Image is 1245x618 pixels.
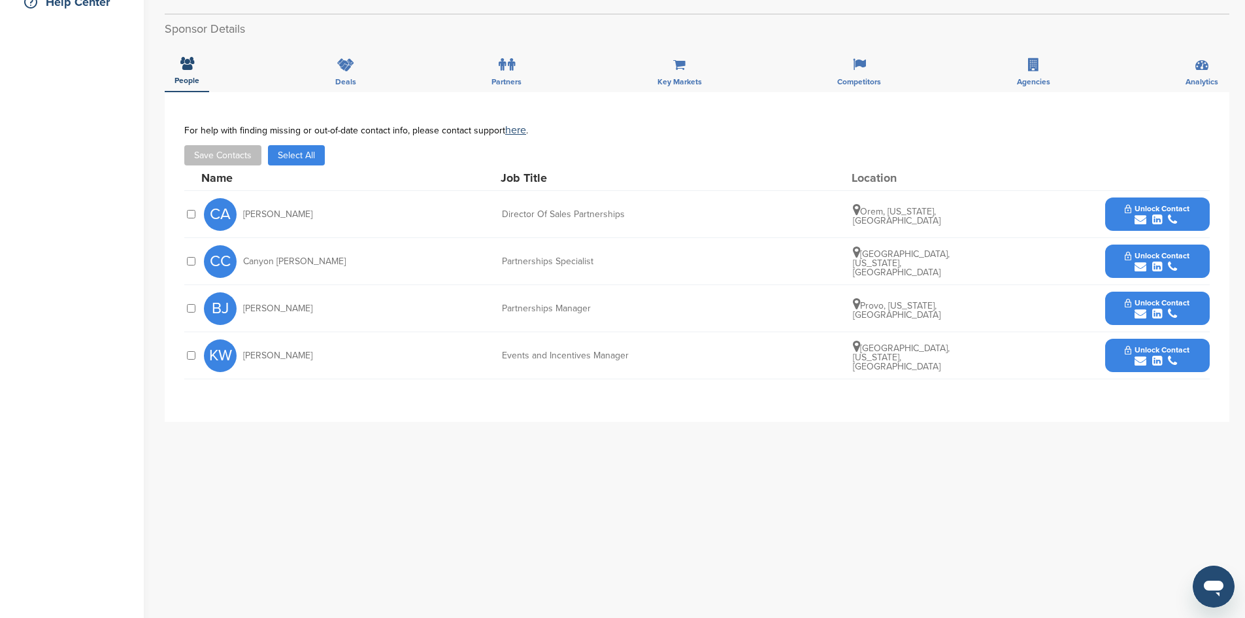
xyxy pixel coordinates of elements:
[1125,298,1189,307] span: Unlock Contact
[853,249,950,278] span: [GEOGRAPHIC_DATA], [US_STATE], [GEOGRAPHIC_DATA]
[174,77,199,84] span: People
[204,339,237,372] span: KW
[243,257,346,266] span: Canyon [PERSON_NAME]
[1109,242,1205,281] button: Unlock Contact
[853,300,940,320] span: Provo, [US_STATE], [GEOGRAPHIC_DATA]
[1109,336,1205,375] button: Unlock Contact
[184,125,1210,135] div: For help with finding missing or out-of-date contact info, please contact support .
[201,172,345,184] div: Name
[502,257,698,266] div: Partnerships Specialist
[1125,251,1189,260] span: Unlock Contact
[1109,289,1205,328] button: Unlock Contact
[204,245,237,278] span: CC
[243,304,312,313] span: [PERSON_NAME]
[1193,566,1235,608] iframe: Button to launch messaging window
[837,78,881,86] span: Competitors
[502,304,698,313] div: Partnerships Manager
[165,20,1229,38] h2: Sponsor Details
[1109,195,1205,234] button: Unlock Contact
[1125,204,1189,213] span: Unlock Contact
[335,78,356,86] span: Deals
[852,172,950,184] div: Location
[243,351,312,360] span: [PERSON_NAME]
[491,78,522,86] span: Partners
[243,210,312,219] span: [PERSON_NAME]
[204,292,237,325] span: BJ
[268,145,325,165] button: Select All
[1186,78,1218,86] span: Analytics
[1125,345,1189,354] span: Unlock Contact
[853,206,940,226] span: Orem, [US_STATE], [GEOGRAPHIC_DATA]
[184,145,261,165] button: Save Contacts
[505,124,526,137] a: here
[853,343,950,372] span: [GEOGRAPHIC_DATA], [US_STATE], [GEOGRAPHIC_DATA]
[204,198,237,231] span: CA
[502,351,698,360] div: Events and Incentives Manager
[1017,78,1050,86] span: Agencies
[501,172,697,184] div: Job Title
[502,210,698,219] div: Director Of Sales Partnerships
[657,78,702,86] span: Key Markets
